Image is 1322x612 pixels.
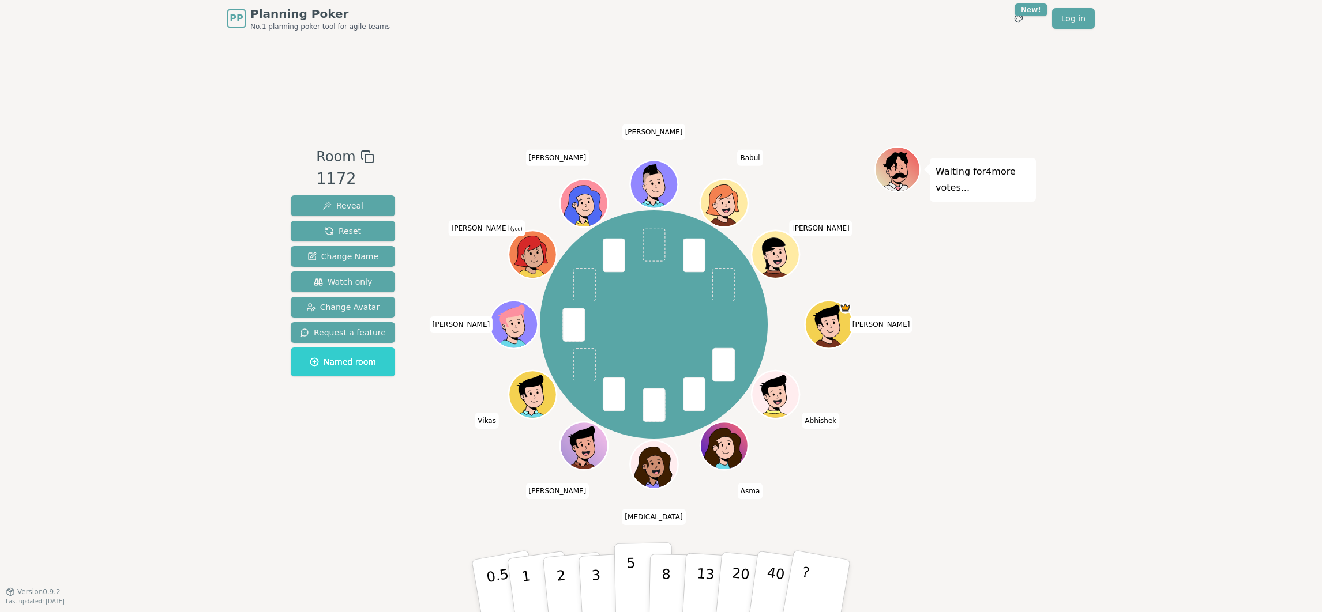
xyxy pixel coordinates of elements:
span: Change Name [307,251,378,262]
button: Reset [291,221,395,241]
span: Reveal [322,200,363,211]
span: Click to change your name [737,150,763,166]
span: Last updated: [DATE] [6,598,65,605]
span: (you) [509,226,523,232]
button: Request a feature [291,322,395,343]
span: Request a feature [300,327,386,338]
span: Click to change your name [449,220,525,236]
button: Named room [291,347,395,376]
div: New! [1015,3,1047,16]
span: Version 0.9.2 [17,587,61,596]
span: PP [230,12,243,25]
span: Click to change your name [430,316,493,333]
span: Click to change your name [802,413,839,429]
span: Named room [310,356,376,368]
span: Click to change your name [475,413,499,429]
span: Room [316,146,355,167]
button: Change Avatar [291,297,395,318]
a: Log in [1052,8,1095,29]
span: Click to change your name [738,483,763,499]
span: Planning Poker [250,6,390,22]
span: Reset [325,225,361,237]
span: No.1 planning poker tool for agile teams [250,22,390,31]
button: Reveal [291,195,395,216]
span: Click to change your name [526,150,589,166]
button: Change Name [291,246,395,267]
button: Watch only [291,271,395,292]
a: PPPlanning PokerNo.1 planning poker tool for agile teams [227,6,390,31]
button: New! [1008,8,1029,29]
span: Click to change your name [622,124,686,140]
span: Watch only [314,276,373,288]
span: Change Avatar [306,301,380,313]
div: 1172 [316,167,374,191]
span: Click to change your name [526,483,589,499]
button: Version0.9.2 [6,587,61,596]
button: Click to change your avatar [510,232,555,277]
span: Click to change your name [789,220,852,236]
span: Click to change your name [622,509,685,525]
span: Click to change your name [850,316,913,333]
p: Waiting for 4 more votes... [936,164,1030,196]
span: Viney is the host [839,302,851,314]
